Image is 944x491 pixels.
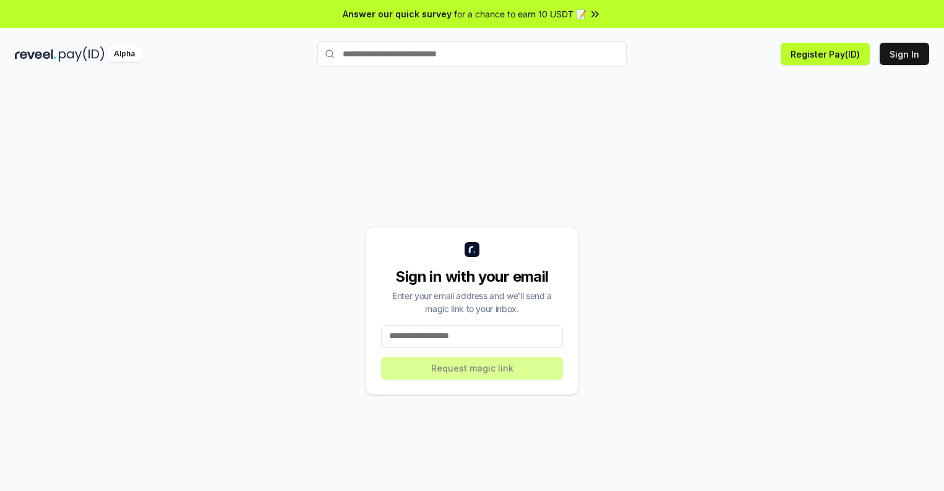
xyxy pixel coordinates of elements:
button: Sign In [880,43,929,65]
div: Alpha [107,46,142,62]
img: reveel_dark [15,46,56,62]
div: Enter your email address and we’ll send a magic link to your inbox. [381,289,563,315]
div: Sign in with your email [381,267,563,287]
span: for a chance to earn 10 USDT 📝 [454,7,586,20]
span: Answer our quick survey [343,7,452,20]
img: logo_small [465,242,479,257]
button: Register Pay(ID) [781,43,870,65]
img: pay_id [59,46,105,62]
